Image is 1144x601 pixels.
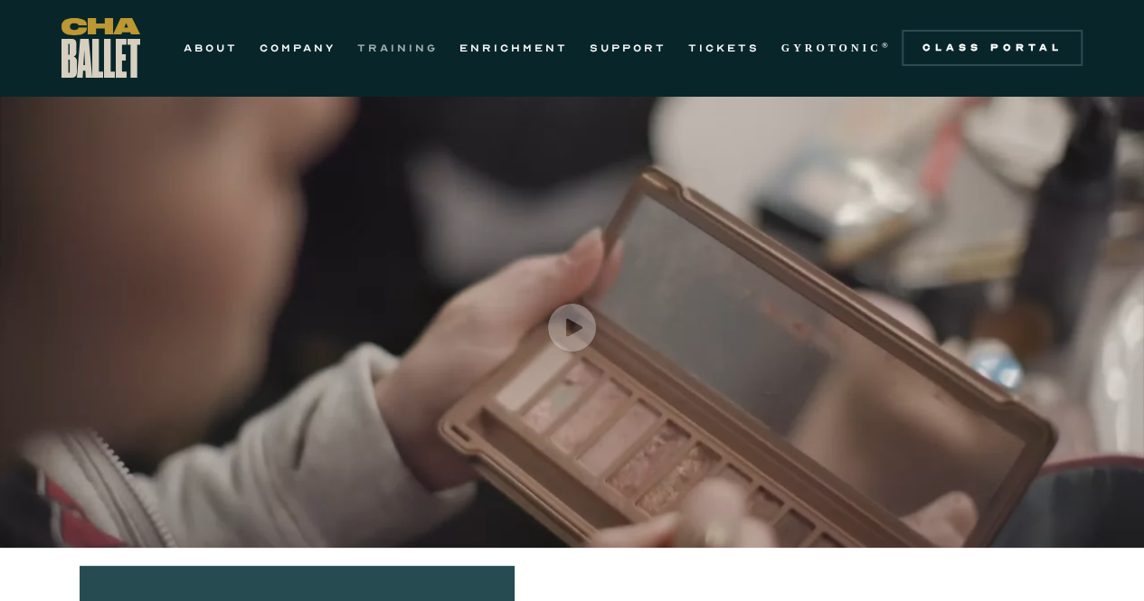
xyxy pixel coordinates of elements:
[590,37,667,59] a: SUPPORT
[912,41,1072,55] div: Class Portal
[781,42,882,54] strong: GYROTONIC
[61,18,140,78] a: home
[357,37,438,59] a: TRAINING
[882,41,892,50] sup: ®
[781,37,892,59] a: GYROTONIC®
[459,37,568,59] a: ENRICHMENT
[902,30,1083,66] a: Class Portal
[184,37,238,59] a: ABOUT
[688,37,760,59] a: TICKETS
[260,37,336,59] a: COMPANY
